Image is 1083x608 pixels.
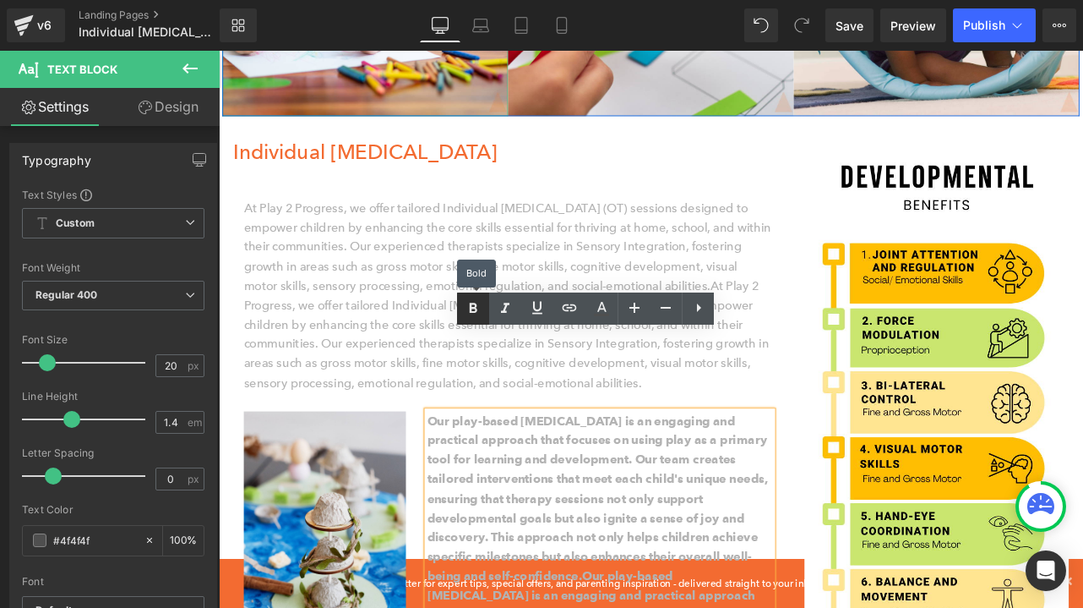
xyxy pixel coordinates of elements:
button: Publish [953,8,1036,42]
div: Font Size [22,334,204,346]
a: New Library [220,8,257,42]
span: Text Block [47,63,117,76]
div: v6 [34,14,55,36]
span: Save [835,17,863,35]
a: Design [113,88,223,126]
div: Text Color [22,504,204,516]
a: v6 [7,8,65,42]
div: Font Weight [22,262,204,274]
a: Laptop [460,8,501,42]
div: Open Intercom Messenger [1026,550,1066,591]
div: Line Height [22,391,204,403]
h1: Individual [MEDICAL_DATA] [17,102,667,136]
a: Preview [880,8,946,42]
font: At Play 2 Progress, we offer tailored Individual [MEDICAL_DATA] (OT) sessions designed to empower... [30,269,650,402]
div: Letter Spacing [22,447,204,459]
b: Custom [56,216,95,231]
a: Landing Pages [79,8,248,22]
span: Preview [890,17,936,35]
span: em [188,417,202,428]
b: Regular 400 [35,288,98,301]
div: Font [22,576,204,588]
button: More [1042,8,1076,42]
div: % [163,526,204,556]
button: Undo [744,8,778,42]
a: Desktop [420,8,460,42]
input: Color [53,531,136,550]
div: Typography [22,144,91,167]
div: Text Styles [22,188,204,201]
a: Mobile [541,8,582,42]
span: Publish [963,19,1005,32]
a: Tablet [501,8,541,42]
button: Redo [785,8,819,42]
font: At Play 2 Progress, we offer tailored Individual [MEDICAL_DATA] (OT) sessions designed to empower... [30,177,653,287]
span: Individual [MEDICAL_DATA] [79,25,215,39]
span: px [188,360,202,371]
span: px [188,474,202,485]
